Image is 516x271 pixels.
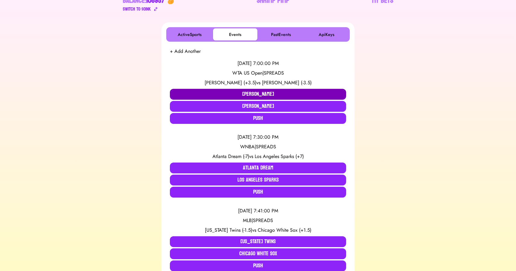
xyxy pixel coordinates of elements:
div: MLB | SPREADS [170,217,346,224]
button: ActiveSports [167,28,212,40]
span: [US_STATE] Twins (-1.5) [205,227,252,234]
span: Los Angeles Sparks (+7) [255,153,304,160]
div: vs [170,79,346,86]
button: Chicago White Sox [170,248,346,259]
div: [DATE] 7:30:00 PM [170,134,346,141]
span: Chicago White Sox (+1.5) [258,227,311,234]
button: PastEvents [259,28,303,40]
button: [PERSON_NAME] [170,101,346,112]
button: ApiKeys [304,28,349,40]
div: [DATE] 7:41:00 PM [170,207,346,215]
button: Push [170,113,346,124]
div: [DATE] 7:00:00 PM [170,60,346,67]
div: WNBA | SPREADS [170,143,346,150]
button: [US_STATE] Twins [170,236,346,247]
div: Switch to $ OINK [123,5,151,13]
button: + Add Another [170,48,201,55]
div: vs [170,227,346,234]
span: [PERSON_NAME] (+3.5) [205,79,256,86]
button: Events [213,28,257,40]
div: vs [170,153,346,160]
button: Push [170,187,346,198]
button: Atlanta Dream [170,163,346,173]
button: [PERSON_NAME] [170,89,346,100]
div: WTA US Open | SPREADS [170,69,346,77]
button: Los Angeles Sparks [170,175,346,186]
span: [PERSON_NAME] (-3.5) [262,79,312,86]
span: Atlanta Dream (-7) [212,153,249,160]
